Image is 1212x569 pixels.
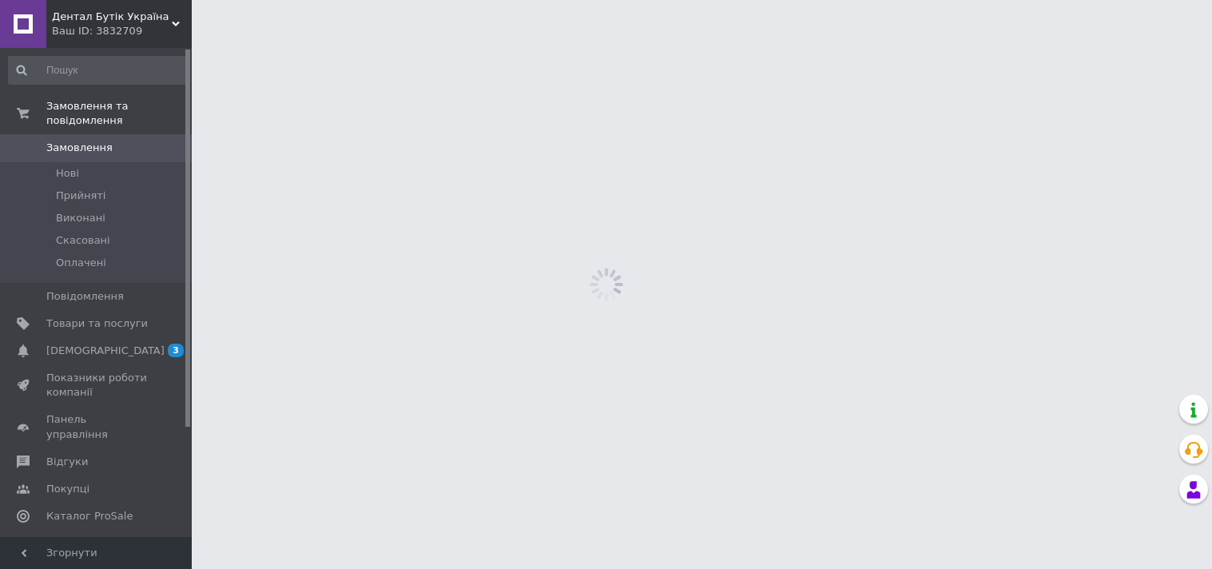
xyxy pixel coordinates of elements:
[56,233,110,248] span: Скасовані
[52,24,192,38] div: Ваш ID: 3832709
[46,99,192,128] span: Замовлення та повідомлення
[46,289,124,304] span: Повідомлення
[46,509,133,523] span: Каталог ProSale
[46,482,89,496] span: Покупці
[46,371,148,400] span: Показники роботи компанії
[168,344,184,357] span: 3
[56,211,105,225] span: Виконані
[46,455,88,469] span: Відгуки
[46,316,148,331] span: Товари та послуги
[56,256,106,270] span: Оплачені
[8,56,189,85] input: Пошук
[52,10,172,24] span: Дентал Бутік Україна
[46,141,113,155] span: Замовлення
[46,412,148,441] span: Панель управління
[46,344,165,358] span: [DEMOGRAPHIC_DATA]
[56,166,79,181] span: Нові
[56,189,105,203] span: Прийняті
